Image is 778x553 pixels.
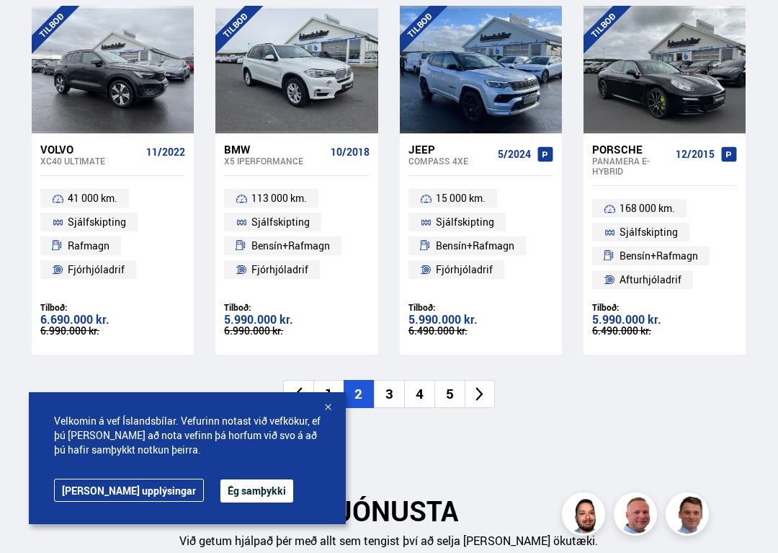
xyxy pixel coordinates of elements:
div: Tilboð: [592,302,737,313]
div: 5.990.000 kr. [592,314,737,326]
a: Porsche Panamera E-HYBRID 12/2015 168 000 km. Sjálfskipting Bensín+Rafmagn Afturhjóladrif Tilboð:... [583,133,746,355]
div: X5 IPERFORMANCE [224,156,324,166]
span: Sjálfskipting [251,213,310,231]
div: 6.490.000 kr. [592,326,737,336]
a: Volvo XC40 ULTIMATE 11/2022 41 000 km. Sjálfskipting Rafmagn Fjórhjóladrif Tilboð: 6.690.000 kr. ... [32,133,194,355]
div: Tilboð: [224,302,369,313]
span: Bensín+Rafmagn [436,237,514,255]
img: FbJEzSuNWCJXmdc-.webp [668,495,711,538]
div: XC40 ULTIMATE [40,156,140,166]
li: 1 [313,380,344,408]
div: Compass 4XE [408,156,492,166]
div: BMW [224,143,324,156]
button: Ég samþykki [220,479,293,503]
li: 4 [404,380,434,408]
li: 2 [344,380,374,408]
span: Sjálfskipting [620,224,678,241]
span: 15 000 km. [436,190,486,207]
div: Tilboð: [40,302,185,313]
a: [PERSON_NAME] upplýsingar [54,479,204,502]
div: 6.690.000 kr. [40,314,185,326]
p: Við getum hjálpað þér með allt sem tengist því að selja [PERSON_NAME] ökutæki. [32,533,746,549]
div: 5.990.000 kr. [224,314,369,326]
div: 6.490.000 kr. [408,326,553,336]
span: 5/2024 [498,149,531,160]
span: Sjálfskipting [68,213,126,231]
div: 6.990.000 kr. [224,326,369,336]
span: Afturhjóladrif [620,271,681,288]
span: 41 000 km. [68,190,117,207]
span: 12/2015 [676,149,715,160]
li: 5 [434,380,465,408]
img: siFngHWaQ9KaOqBr.png [616,495,659,538]
span: Fjórhjóladrif [68,261,125,278]
span: Rafmagn [68,237,109,255]
span: Bensín+Rafmagn [620,247,698,265]
div: Volvo [40,143,140,156]
span: Fjórhjóladrif [436,261,493,278]
div: Panamera E-HYBRID [592,156,670,176]
span: Velkomin á vef Íslandsbílar. Vefurinn notast við vefkökur, ef þú [PERSON_NAME] að nota vefinn þá ... [54,414,321,457]
span: Bensín+Rafmagn [251,237,330,255]
span: 11/2022 [146,146,185,158]
span: 113 000 km. [251,190,307,207]
div: 6.990.000 kr. [40,326,185,336]
a: Jeep Compass 4XE 5/2024 15 000 km. Sjálfskipting Bensín+Rafmagn Fjórhjóladrif Tilboð: 5.990.000 k... [400,133,562,355]
div: Jeep [408,143,492,156]
div: 5.990.000 kr. [408,314,553,326]
span: 168 000 km. [620,200,675,217]
span: Sjálfskipting [436,213,494,231]
span: 10/2018 [331,146,370,158]
h2: ÞJÓNUSTA [32,495,746,527]
img: nhp88E3Fdnt1Opn2.png [564,495,607,538]
div: Porsche [592,143,670,156]
span: Fjórhjóladrif [251,261,308,278]
a: BMW X5 IPERFORMANCE 10/2018 113 000 km. Sjálfskipting Bensín+Rafmagn Fjórhjóladrif Tilboð: 5.990.... [215,133,377,355]
button: Opna LiveChat spjallviðmót [12,6,55,49]
li: 3 [374,380,404,408]
div: Tilboð: [408,302,553,313]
